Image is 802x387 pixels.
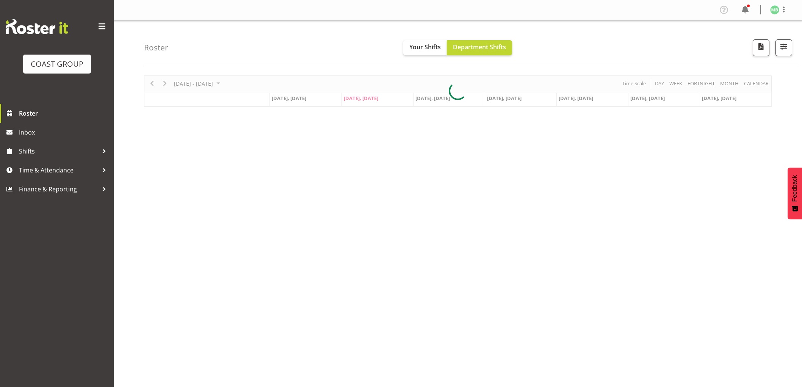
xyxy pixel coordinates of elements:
span: Department Shifts [453,43,506,51]
span: Time & Attendance [19,165,99,176]
button: Feedback - Show survey [788,168,802,219]
span: Finance & Reporting [19,183,99,195]
img: Rosterit website logo [6,19,68,34]
span: Shifts [19,146,99,157]
span: Feedback [791,175,798,202]
span: Roster [19,108,110,119]
button: Department Shifts [447,40,512,55]
button: Your Shifts [403,40,447,55]
h4: Roster [144,43,168,52]
span: Inbox [19,127,110,138]
img: mike-bullock1158.jpg [770,5,779,14]
button: Download a PDF of the roster according to the set date range. [753,39,769,56]
button: Filter Shifts [775,39,792,56]
div: COAST GROUP [31,58,83,70]
span: Your Shifts [409,43,441,51]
